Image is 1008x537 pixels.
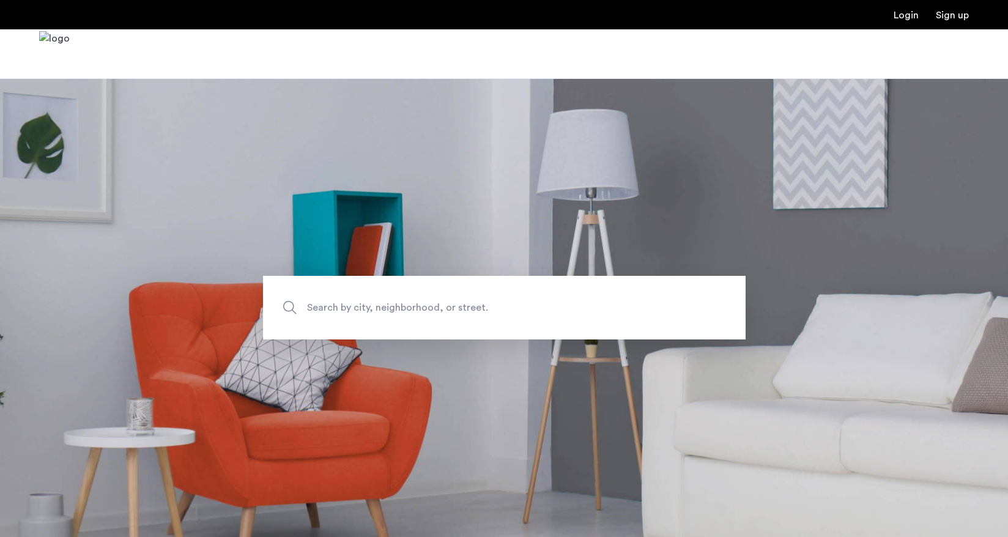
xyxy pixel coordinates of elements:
img: logo [39,31,70,77]
a: Cazamio Logo [39,31,70,77]
span: Search by city, neighborhood, or street. [307,300,645,316]
input: Apartment Search [263,276,746,339]
a: Login [894,10,919,20]
a: Registration [936,10,969,20]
